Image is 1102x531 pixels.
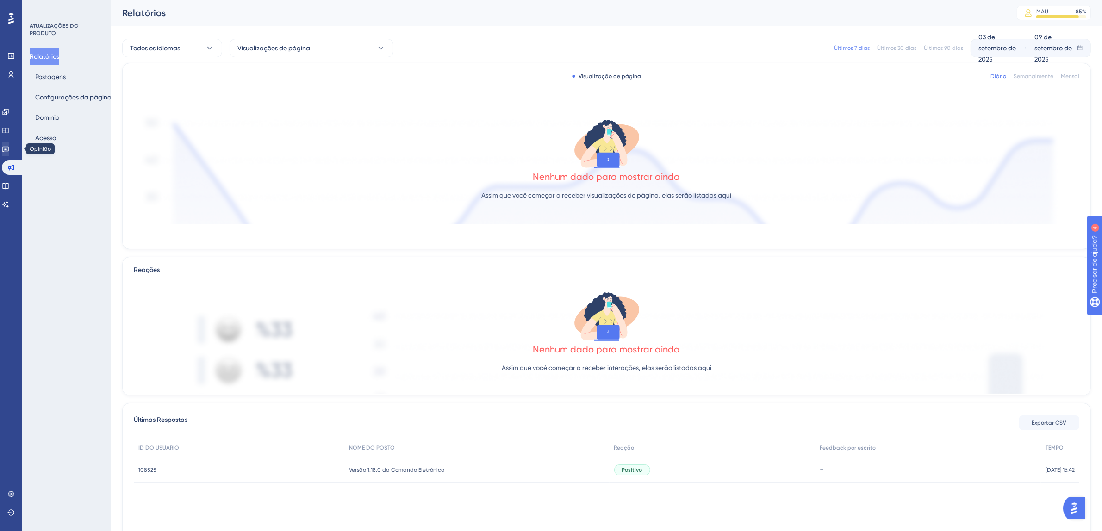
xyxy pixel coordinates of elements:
[622,467,642,473] font: Positivo
[1036,8,1048,15] font: MAU
[820,445,876,451] font: Feedback por escrito
[1019,415,1079,430] button: Exportar CSV
[482,191,732,199] font: Assim que você começar a receber visualizações de página, elas serão listadas aqui
[1034,33,1072,63] font: 09 de setembro de 2025
[122,39,222,57] button: Todos os idiomas
[30,23,79,37] font: ATUALIZAÇÕES DO PRODUTO
[1046,445,1064,451] font: TEMPO
[533,344,680,355] font: Nenhum dado para mostrar ainda
[978,33,1016,63] font: 03 de setembro de 2025
[230,39,393,57] button: Visualizações de página
[924,45,963,51] font: Últimos 90 dias
[138,445,179,451] font: ID DO USUÁRIO
[134,416,187,424] font: Últimas Respostas
[502,364,711,371] font: Assim que você começar a receber interações, elas serão listadas aqui
[990,73,1006,80] font: Diário
[1046,467,1075,473] font: [DATE] 16:42
[35,134,56,142] font: Acesso
[30,89,117,105] button: Configurações da página
[35,73,66,80] font: Postagens
[1014,73,1053,80] font: Semanalmente
[35,93,112,101] font: Configurações da página
[1076,8,1082,15] font: 85
[30,130,62,146] button: Acesso
[349,445,395,451] font: NOME DO POSTO
[349,467,444,473] font: Versão 1.18.0 da Comando Eletrônico
[30,109,65,126] button: Domínio
[579,73,641,80] font: Visualização de página
[1082,8,1086,15] font: %
[35,114,59,121] font: Domínio
[138,467,156,473] font: 108525
[30,48,59,65] button: Relatórios
[834,45,870,51] font: Últimos 7 dias
[134,266,160,274] font: Reações
[86,6,89,11] font: 4
[1061,73,1079,80] font: Mensal
[533,171,680,182] font: Nenhum dado para mostrar ainda
[1063,494,1091,522] iframe: Iniciador do Assistente de IA do UserGuiding
[22,4,80,11] font: Precisar de ajuda?
[877,45,916,51] font: Últimos 30 dias
[614,445,635,451] font: Reação
[130,44,180,52] font: Todos os idiomas
[237,44,310,52] font: Visualizações de página
[1032,420,1067,426] font: Exportar CSV
[30,53,59,60] font: Relatórios
[820,465,823,474] font: -
[122,7,166,19] font: Relatórios
[30,68,71,85] button: Postagens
